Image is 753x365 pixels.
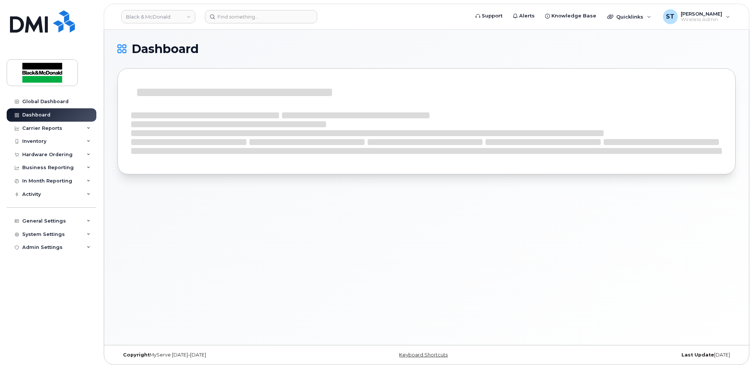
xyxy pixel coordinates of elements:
[132,43,199,55] span: Dashboard
[123,352,150,358] strong: Copyright
[117,352,324,358] div: MyServe [DATE]–[DATE]
[530,352,736,358] div: [DATE]
[399,352,448,358] a: Keyboard Shortcuts
[681,352,714,358] strong: Last Update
